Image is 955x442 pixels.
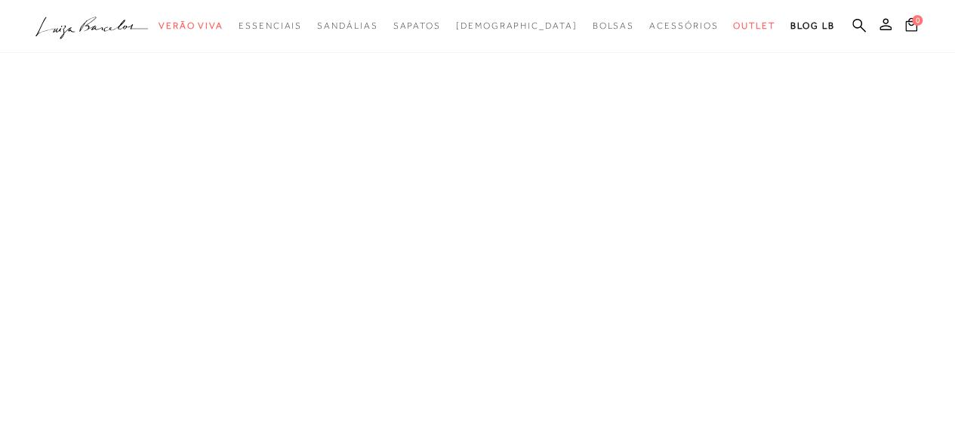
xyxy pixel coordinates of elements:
span: Verão Viva [159,20,223,31]
span: Bolsas [592,20,634,31]
button: 0 [901,17,922,37]
a: categoryNavScreenReaderText [393,12,440,40]
span: Outlet [733,20,775,31]
span: Sapatos [393,20,440,31]
span: 0 [912,15,923,26]
a: categoryNavScreenReaderText [592,12,634,40]
a: categoryNavScreenReaderText [159,12,223,40]
span: Essenciais [239,20,302,31]
a: categoryNavScreenReaderText [649,12,718,40]
a: noSubCategoriesText [456,12,578,40]
span: Acessórios [649,20,718,31]
span: BLOG LB [790,20,834,31]
span: [DEMOGRAPHIC_DATA] [456,20,578,31]
a: BLOG LB [790,12,834,40]
span: Sandálias [317,20,377,31]
a: categoryNavScreenReaderText [239,12,302,40]
a: categoryNavScreenReaderText [317,12,377,40]
a: categoryNavScreenReaderText [733,12,775,40]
